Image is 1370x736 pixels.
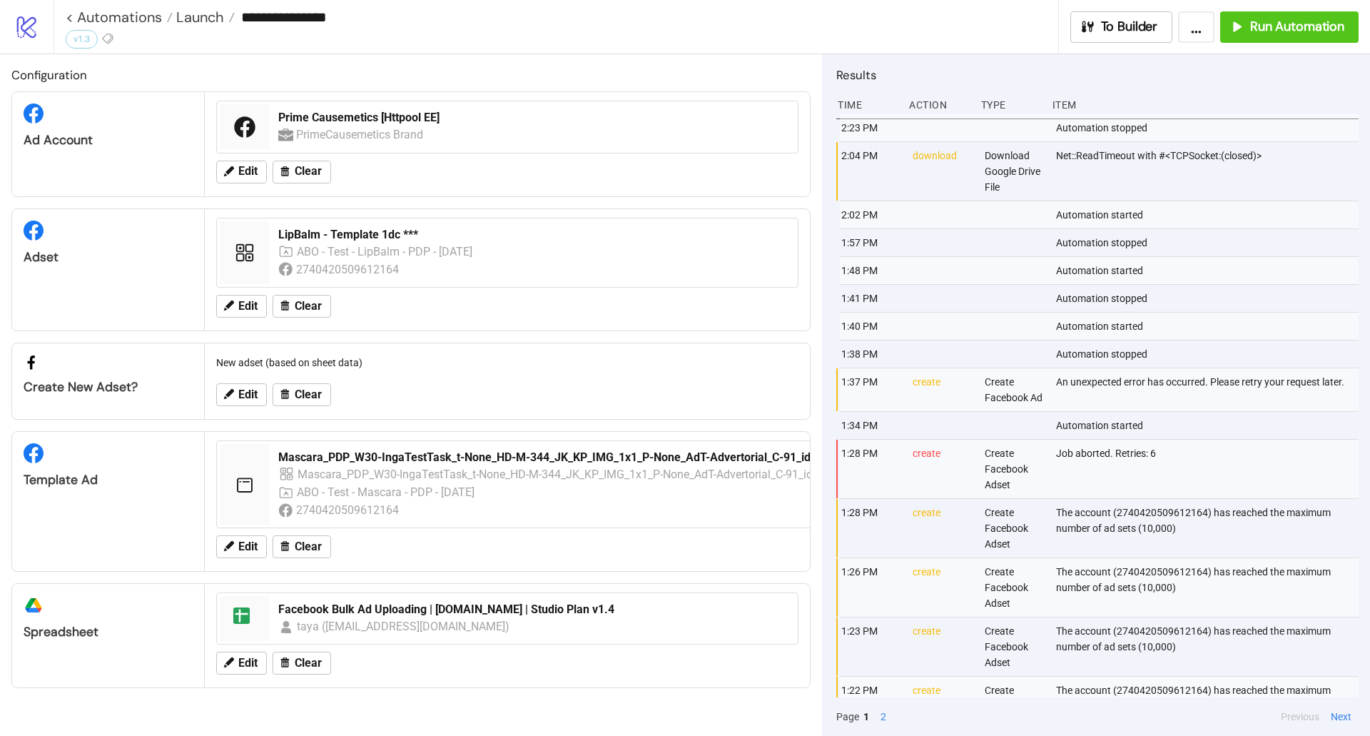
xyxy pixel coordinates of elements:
span: To Builder [1101,19,1158,35]
button: Edit [216,161,267,183]
div: Time [836,91,898,119]
div: 1:40 PM [840,313,901,340]
span: Clear [295,657,322,670]
button: Clear [273,535,331,558]
div: Automation started [1055,257,1362,284]
div: Create Facebook Ad [983,368,1045,411]
button: Edit [216,295,267,318]
div: 1:41 PM [840,285,901,312]
div: Type [980,91,1041,119]
div: Facebook Bulk Ad Uploading | [DOMAIN_NAME] | Studio Plan v1.4 [278,602,789,617]
div: Automation stopped [1055,285,1362,312]
div: 1:34 PM [840,412,901,439]
div: Create Facebook Adset [983,558,1045,617]
div: ABO - Test - Mascara - PDP - [DATE] [297,483,476,501]
button: Next [1326,709,1356,725]
div: create [911,558,973,617]
div: Mascara_PDP_W30-IngaTestTask_t-None_HD-M-344_JK_KP_IMG_1x1_P-None_AdT-Advertorial_C-91_idea-og_V1... [278,450,928,465]
div: 1:26 PM [840,558,901,617]
button: Clear [273,652,331,675]
span: Page [836,709,859,725]
button: To Builder [1070,11,1173,43]
div: 1:23 PM [840,617,901,676]
span: Edit [238,657,258,670]
div: Item [1051,91,1359,119]
div: Spreadsheet [24,624,193,640]
h2: Results [836,66,1359,84]
div: create [911,617,973,676]
div: Adset [24,249,193,266]
div: Automation started [1055,412,1362,439]
span: Clear [295,165,322,178]
div: Mascara_PDP_W30-IngaTestTask_t-None_HD-M-344_JK_KP_IMG_1x1_P-None_AdT-Advertorial_C-91_idea-og_V1... [298,465,922,483]
span: Edit [238,165,258,178]
div: An unexpected error has occurred. Please retry your request later. [1055,368,1362,411]
button: Clear [273,383,331,406]
div: 2740420509612164 [296,261,401,278]
div: Create Facebook Adset [983,499,1045,558]
button: ... [1178,11,1214,43]
div: create [911,499,973,558]
div: 1:57 PM [840,229,901,256]
span: Edit [238,540,258,553]
div: Create Facebook Adset [983,677,1045,735]
span: Clear [295,388,322,401]
div: Automation stopped [1055,229,1362,256]
span: Launch [173,8,224,26]
div: Create Facebook Adset [983,617,1045,676]
div: Create Facebook Adset [983,440,1045,498]
div: taya ([EMAIL_ADDRESS][DOMAIN_NAME]) [297,617,511,635]
div: Action [908,91,969,119]
button: 1 [859,709,873,725]
div: 2740420509612164 [296,501,401,519]
div: ABO - Test - LipBalm - PDP - [DATE] [297,243,474,261]
div: 2:02 PM [840,201,901,228]
div: download [911,142,973,201]
div: create [911,677,973,735]
button: Edit [216,383,267,406]
a: Launch [173,10,235,24]
div: Create new adset? [24,379,193,395]
div: Net::ReadTimeout with #<TCPSocket:(closed)> [1055,142,1362,201]
div: 1:48 PM [840,257,901,284]
div: The account (2740420509612164) has reached the maximum number of ad sets (10,000) [1055,499,1362,558]
a: < Automations [66,10,173,24]
div: 1:38 PM [840,341,901,368]
div: The account (2740420509612164) has reached the maximum number of ad sets (10,000) [1055,617,1362,676]
div: Prime Causemetics [Httpool EE] [278,110,789,126]
div: create [911,368,973,411]
div: Template Ad [24,472,193,488]
span: Run Automation [1250,19,1344,35]
div: PrimeCausemetics Brand [296,126,425,143]
div: 1:22 PM [840,677,901,735]
span: Edit [238,388,258,401]
div: Job aborted. Retries: 6 [1055,440,1362,498]
div: 1:28 PM [840,440,901,498]
span: Clear [295,540,322,553]
button: Previous [1277,709,1324,725]
div: Automation stopped [1055,114,1362,141]
div: 1:28 PM [840,499,901,558]
div: New adset (based on sheet data) [210,349,804,376]
div: The account (2740420509612164) has reached the maximum number of ad sets (10,000) [1055,558,1362,617]
div: 1:37 PM [840,368,901,411]
h2: Configuration [11,66,811,84]
span: Clear [295,300,322,313]
div: Automation started [1055,313,1362,340]
div: Automation stopped [1055,341,1362,368]
button: Clear [273,161,331,183]
div: Ad Account [24,132,193,148]
span: Edit [238,300,258,313]
button: Clear [273,295,331,318]
div: Automation started [1055,201,1362,228]
div: 2:04 PM [840,142,901,201]
button: 2 [876,709,890,725]
div: The account (2740420509612164) has reached the maximum number of ad sets (10,000) [1055,677,1362,735]
button: Edit [216,652,267,675]
div: create [911,440,973,498]
button: Edit [216,535,267,558]
div: 2:23 PM [840,114,901,141]
div: v1.3 [66,30,98,49]
div: LipBalm - Template 1dc *** [278,227,789,243]
div: Download Google Drive File [983,142,1045,201]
